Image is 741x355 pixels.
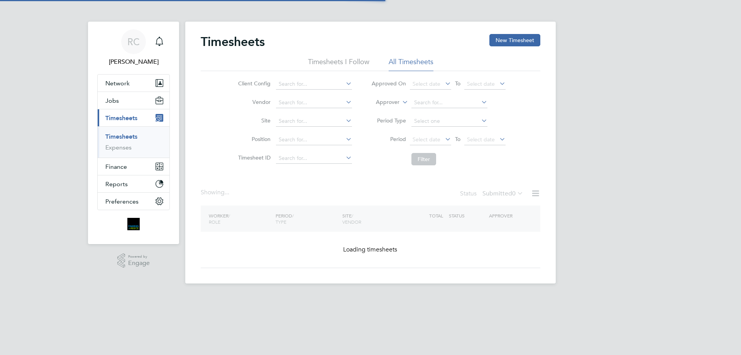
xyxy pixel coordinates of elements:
span: To [453,78,463,88]
input: Search for... [411,97,487,108]
span: 0 [512,190,516,197]
a: Timesheets [105,133,137,140]
span: Engage [128,260,150,267]
span: ... [225,189,229,196]
h2: Timesheets [201,34,265,49]
label: Period Type [371,117,406,124]
input: Search for... [276,97,352,108]
span: Powered by [128,253,150,260]
span: To [453,134,463,144]
img: bromak-logo-retina.png [127,218,140,230]
a: Expenses [105,144,132,151]
button: Filter [411,153,436,165]
span: Select date [467,80,495,87]
button: Network [98,75,169,92]
a: Go to home page [97,218,170,230]
input: Search for... [276,134,352,145]
span: Select date [467,136,495,143]
label: Client Config [236,80,271,87]
label: Position [236,136,271,143]
li: Timesheets I Follow [308,57,369,71]
label: Vendor [236,99,271,105]
div: Timesheets [98,126,169,158]
button: Reports [98,175,169,192]
div: Status [460,189,525,199]
label: Approved On [371,80,406,87]
a: RC[PERSON_NAME] [97,29,170,66]
span: Jobs [105,97,119,104]
label: Site [236,117,271,124]
span: RC [127,37,140,47]
button: New Timesheet [489,34,540,46]
label: Submitted [482,190,523,197]
label: Timesheet ID [236,154,271,161]
span: Reports [105,180,128,188]
input: Search for... [276,79,352,90]
input: Search for... [276,153,352,164]
span: Robyn Clarke [97,57,170,66]
span: Select date [413,80,440,87]
a: Powered byEngage [117,253,150,268]
div: Showing [201,189,231,197]
button: Jobs [98,92,169,109]
button: Finance [98,158,169,175]
li: All Timesheets [389,57,433,71]
input: Select one [411,116,487,127]
span: Timesheets [105,114,137,122]
nav: Main navigation [88,22,179,244]
label: Approver [365,99,399,106]
span: Preferences [105,198,139,205]
button: Preferences [98,193,169,210]
button: Timesheets [98,109,169,126]
span: Finance [105,163,127,170]
span: Network [105,80,130,87]
span: Select date [413,136,440,143]
input: Search for... [276,116,352,127]
label: Period [371,136,406,143]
